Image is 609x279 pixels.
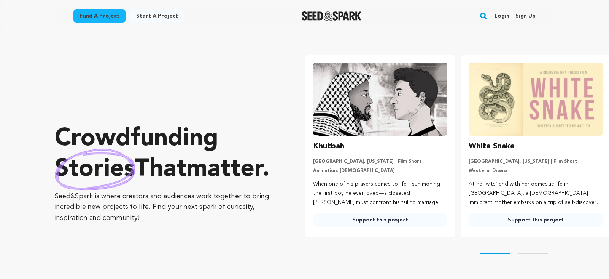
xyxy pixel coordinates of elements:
[469,140,515,152] h3: White Snake
[55,191,275,224] p: Seed&Spark is where creators and audiences work together to bring incredible new projects to life...
[313,180,447,207] p: When one of his prayers comes to life—summoning the first boy he ever loved—a closeted [PERSON_NA...
[495,10,509,22] a: Login
[313,63,447,136] img: Khutbah image
[313,140,344,152] h3: Khutbah
[186,157,262,182] span: matter
[313,213,447,227] a: Support this project
[469,159,603,165] p: [GEOGRAPHIC_DATA], [US_STATE] | Film Short
[313,168,447,174] p: Animation, [DEMOGRAPHIC_DATA]
[302,11,361,21] a: Seed&Spark Homepage
[302,11,361,21] img: Seed&Spark Logo Dark Mode
[469,63,603,136] img: White Snake image
[73,9,126,23] a: Fund a project
[130,9,184,23] a: Start a project
[55,124,275,185] p: Crowdfunding that .
[313,159,447,165] p: [GEOGRAPHIC_DATA], [US_STATE] | Film Short
[515,10,536,22] a: Sign up
[469,180,603,207] p: At her wits’ end with her domestic life in [GEOGRAPHIC_DATA], a [DEMOGRAPHIC_DATA] immigrant moth...
[469,213,603,227] a: Support this project
[469,168,603,174] p: Western, Drama
[55,149,135,190] img: hand sketched image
